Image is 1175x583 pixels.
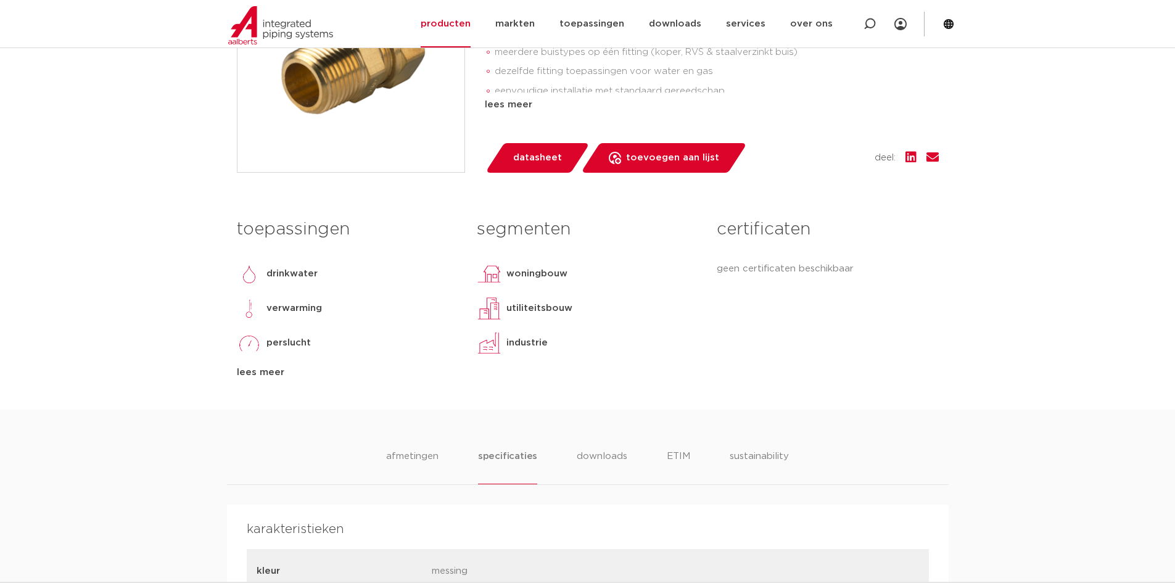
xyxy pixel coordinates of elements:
div: lees meer [485,97,939,112]
h3: certificaten [717,217,938,242]
h4: karakteristieken [247,519,929,539]
li: downloads [577,449,627,484]
li: afmetingen [386,449,439,484]
p: verwarming [266,301,322,316]
p: drinkwater [266,267,318,281]
p: geen certificaten beschikbaar [717,262,938,276]
li: meerdere buistypes op één fitting (koper, RVS & staalverzinkt buis) [495,43,939,62]
p: woningbouw [506,267,567,281]
li: specificaties [478,449,537,484]
img: industrie [477,331,501,355]
img: verwarming [237,296,262,321]
p: kleur [257,564,423,579]
div: lees meer [237,365,458,380]
h3: toepassingen [237,217,458,242]
span: datasheet [513,148,562,168]
li: eenvoudige installatie met standaard gereedschap [495,81,939,101]
span: deel: [875,151,896,165]
img: drinkwater [237,262,262,286]
img: perslucht [237,331,262,355]
img: utiliteitsbouw [477,296,501,321]
p: utiliteitsbouw [506,301,572,316]
h3: segmenten [477,217,698,242]
img: woningbouw [477,262,501,286]
li: dezelfde fitting toepassingen voor water en gas [495,62,939,81]
li: sustainability [730,449,789,484]
p: industrie [506,336,548,350]
p: messing [432,564,598,581]
li: ETIM [667,449,690,484]
p: perslucht [266,336,311,350]
a: datasheet [485,143,590,173]
span: toevoegen aan lijst [626,148,719,168]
